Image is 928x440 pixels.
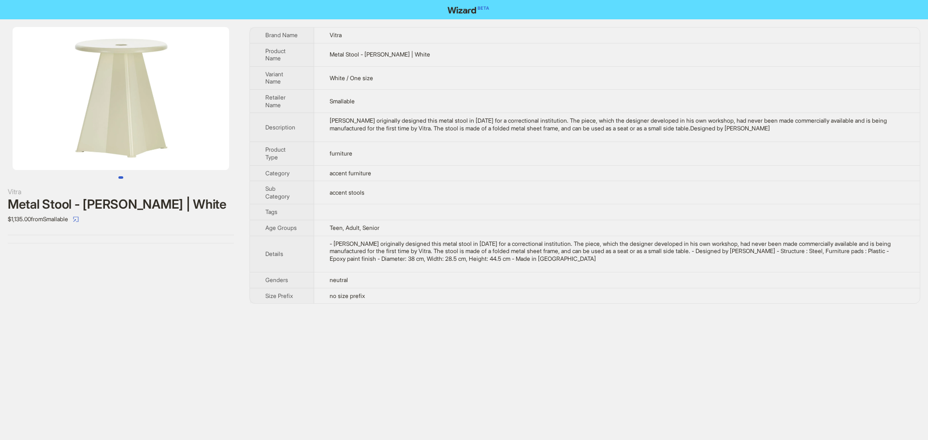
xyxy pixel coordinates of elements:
span: Variant Name [265,71,283,85]
span: Metal Stool - [PERSON_NAME] | White [330,51,430,58]
span: Smallable [330,98,355,105]
div: Vitra [8,186,234,197]
span: Category [265,170,290,177]
span: White / One size [330,74,373,82]
span: select [73,216,79,222]
span: Product Type [265,146,286,161]
span: furniture [330,150,352,157]
span: Vitra [330,31,342,39]
span: Details [265,250,283,257]
div: Metal Stool - [PERSON_NAME] | White [8,197,234,212]
span: Sub Category [265,185,290,200]
span: neutral [330,276,348,284]
span: Teen, Adult, Senior [330,224,379,231]
span: Product Name [265,47,286,62]
span: accent stools [330,189,364,196]
span: Brand Name [265,31,298,39]
span: Size Prefix [265,292,293,299]
span: Age Groups [265,224,297,231]
img: Metal Stool - Jean Prouvé | White White / One size image 1 [13,27,229,170]
div: $1,135.00 from Smallable [8,212,234,227]
span: Genders [265,276,288,284]
span: Tags [265,208,277,215]
span: accent furniture [330,170,371,177]
span: Retailer Name [265,94,286,109]
div: - Jean Prouvé originally designed this metal stool in 1936 for a correctional institution. The pi... [330,240,904,263]
span: no size prefix [330,292,365,299]
button: Go to slide 1 [118,176,123,179]
div: Jean Prouvé originally designed this metal stool in 1936 for a correctional institution. The piec... [330,117,904,132]
span: Description [265,124,295,131]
